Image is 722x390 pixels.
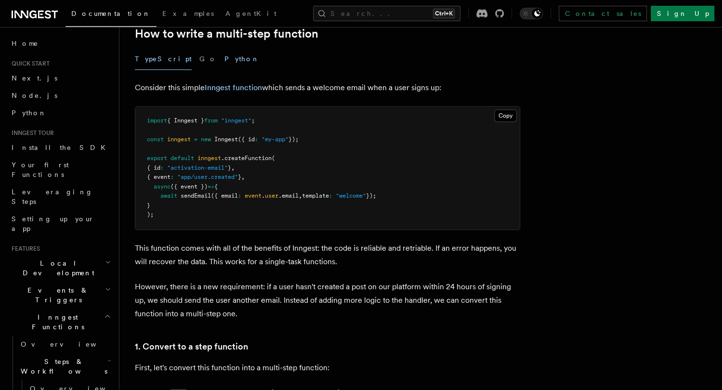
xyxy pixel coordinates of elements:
a: How to write a multi-step function [135,27,318,40]
span: .createFunction [221,155,272,161]
span: Your first Functions [12,161,69,178]
span: { [214,183,218,190]
span: Inngest [214,136,238,143]
a: 1. Convert to a step function [135,340,248,353]
span: . [262,192,265,199]
span: ({ id [238,136,255,143]
span: event [245,192,262,199]
button: TypeScript [135,48,192,70]
span: , [241,174,245,180]
button: Search...Ctrl+K [313,6,460,21]
span: inngest [167,136,191,143]
kbd: Ctrl+K [433,9,455,18]
span: }); [366,192,376,199]
span: } [238,174,241,180]
a: Documentation [66,3,157,27]
span: ); [147,211,154,218]
span: AgentKit [225,10,276,17]
span: template [302,192,329,199]
span: "inngest" [221,117,251,124]
span: Setting up your app [12,215,94,232]
a: Inngest function [205,83,262,92]
span: : [255,136,258,143]
span: Install the SDK [12,144,111,151]
span: Leveraging Steps [12,188,93,205]
span: Inngest Functions [8,312,104,332]
p: Consider this simple which sends a welcome email when a user signs up: [135,81,520,94]
button: Steps & Workflows [17,353,113,380]
span: from [204,117,218,124]
a: Node.js [8,87,113,104]
button: Go [199,48,217,70]
span: , [231,164,235,171]
span: Python [12,109,47,117]
span: user [265,192,278,199]
span: Steps & Workflows [17,357,107,376]
span: default [171,155,194,161]
span: { event [147,174,171,180]
a: Python [8,104,113,121]
span: Local Development [8,258,105,278]
span: ( [272,155,275,161]
span: } [228,164,231,171]
span: Overview [21,340,120,348]
a: Overview [17,336,113,353]
span: .email [278,192,299,199]
span: } [147,202,150,209]
button: Copy [494,109,517,122]
span: Node.js [12,92,57,99]
span: export [147,155,167,161]
a: Install the SDK [8,139,113,156]
span: => [208,183,214,190]
span: Events & Triggers [8,285,105,305]
a: Contact sales [559,6,647,21]
span: { id [147,164,160,171]
span: Inngest tour [8,129,54,137]
a: Leveraging Steps [8,183,113,210]
span: "app/user.created" [177,174,238,180]
button: Local Development [8,255,113,282]
p: First, let's convert this function into a multi-step function: [135,361,520,375]
span: : [160,164,164,171]
a: Sign Up [651,6,714,21]
a: Your first Functions [8,156,113,183]
span: : [238,192,241,199]
button: Python [224,48,260,70]
span: "my-app" [262,136,289,143]
p: However, there is a new requirement: if a user hasn't created a post on our platform within 24 ho... [135,280,520,321]
span: Examples [162,10,214,17]
span: ; [251,117,255,124]
span: Quick start [8,60,50,67]
span: ({ email [211,192,238,199]
span: async [154,183,171,190]
span: Home [12,39,39,48]
span: sendEmail [181,192,211,199]
span: { Inngest } [167,117,204,124]
button: Events & Triggers [8,282,113,309]
a: Setting up your app [8,210,113,237]
span: Documentation [71,10,151,17]
span: : [329,192,332,199]
span: inngest [197,155,221,161]
span: = [194,136,197,143]
a: Next.js [8,69,113,87]
span: "activation-email" [167,164,228,171]
span: import [147,117,167,124]
span: , [299,192,302,199]
span: new [201,136,211,143]
span: Features [8,245,40,253]
span: }); [289,136,299,143]
a: Home [8,35,113,52]
span: const [147,136,164,143]
span: : [171,174,174,180]
p: This function comes with all of the benefits of Inngest: the code is reliable and retriable. If a... [135,242,520,269]
span: ({ event }) [171,183,208,190]
span: Next.js [12,74,57,82]
button: Toggle dark mode [520,8,543,19]
span: "welcome" [336,192,366,199]
a: AgentKit [220,3,282,26]
span: await [160,192,177,199]
a: Examples [157,3,220,26]
button: Inngest Functions [8,309,113,336]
